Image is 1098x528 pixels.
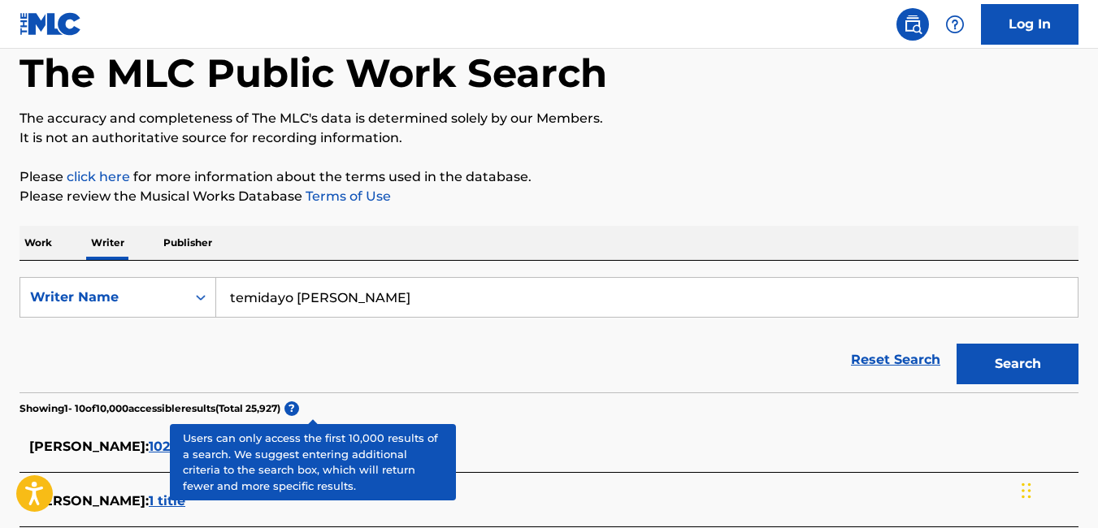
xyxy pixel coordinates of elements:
[158,226,217,260] p: Publisher
[903,15,922,34] img: search
[1017,450,1098,528] iframe: Chat Widget
[1022,466,1031,515] div: Drag
[20,128,1078,148] p: It is not an authoritative source for recording information.
[20,401,280,416] p: Showing 1 - 10 of 10,000 accessible results (Total 25,927 )
[149,493,185,509] span: 1 title
[945,15,965,34] img: help
[20,109,1078,128] p: The accuracy and completeness of The MLC's data is determined solely by our Members.
[29,439,149,454] span: [PERSON_NAME] :
[149,439,209,454] span: 102 titles
[20,277,1078,392] form: Search Form
[20,167,1078,187] p: Please for more information about the terms used in the database.
[30,288,176,307] div: Writer Name
[896,8,929,41] a: Public Search
[20,187,1078,206] p: Please review the Musical Works Database
[20,49,607,97] h1: The MLC Public Work Search
[29,493,149,509] span: [PERSON_NAME] :
[67,169,130,184] a: click here
[981,4,1078,45] a: Log In
[302,188,391,204] a: Terms of Use
[957,344,1078,384] button: Search
[939,8,971,41] div: Help
[843,342,948,378] a: Reset Search
[20,12,82,36] img: MLC Logo
[284,401,299,416] span: ?
[20,226,57,260] p: Work
[86,226,129,260] p: Writer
